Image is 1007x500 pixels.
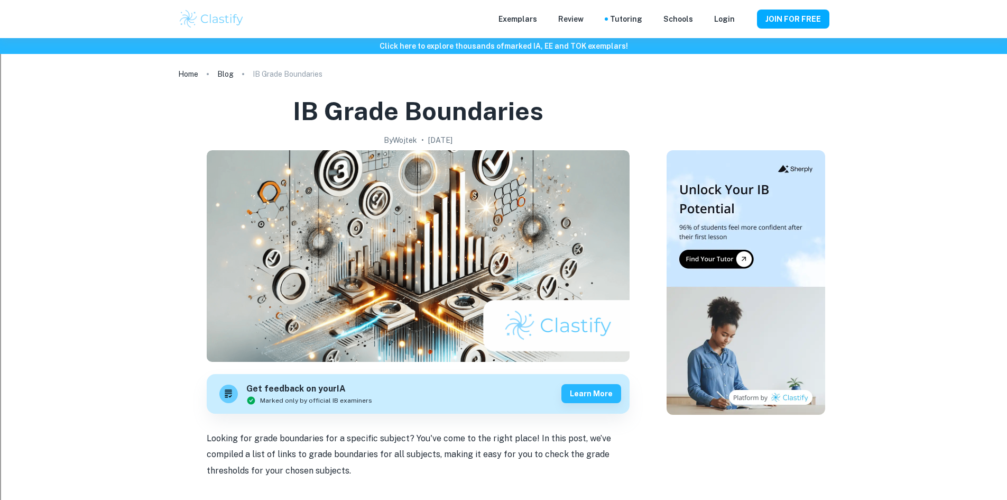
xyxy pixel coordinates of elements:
[757,10,829,29] button: JOIN FOR FREE
[663,13,693,25] a: Schools
[178,8,245,30] img: Clastify logo
[714,13,735,25] a: Login
[498,13,537,25] p: Exemplars
[558,13,584,25] p: Review
[2,40,1005,52] h6: Click here to explore thousands of marked IA, EE and TOK exemplars !
[743,16,749,22] button: Help and Feedback
[610,13,642,25] a: Tutoring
